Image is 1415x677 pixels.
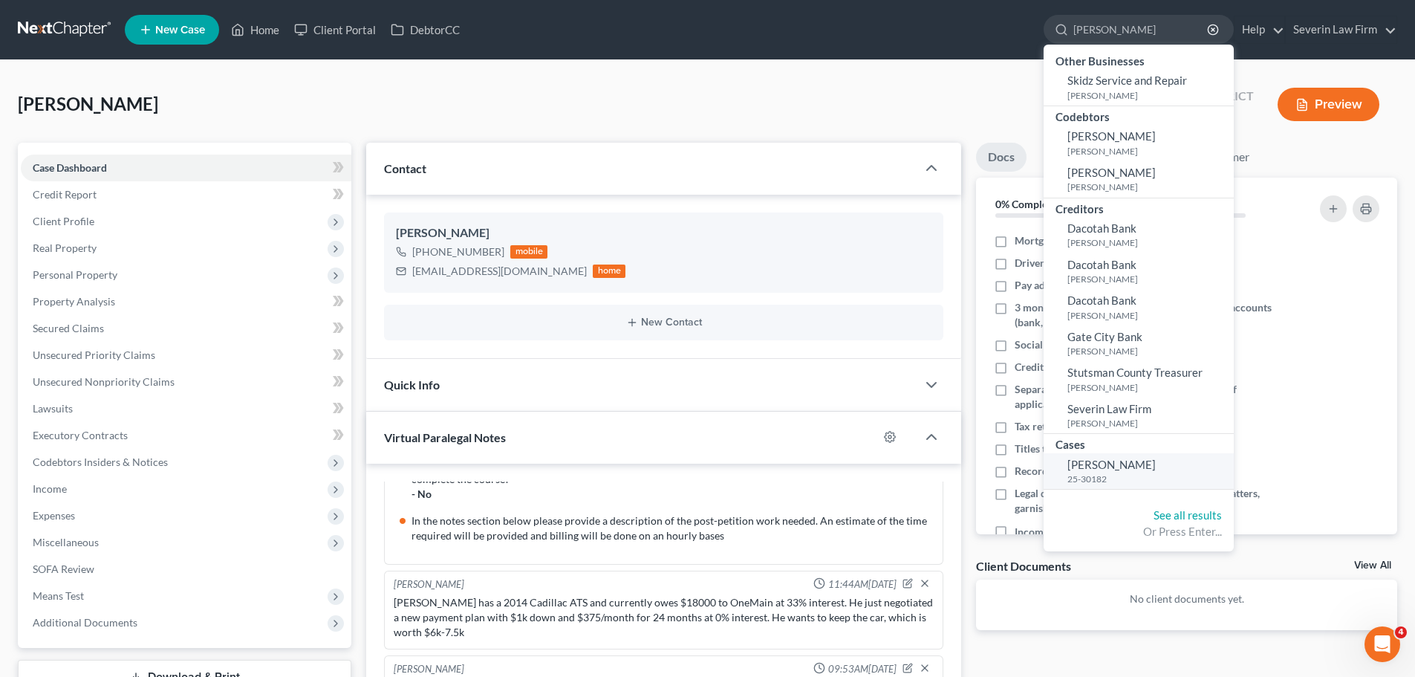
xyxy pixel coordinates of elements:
[394,662,464,677] div: [PERSON_NAME]
[394,577,464,592] div: [PERSON_NAME]
[21,369,351,395] a: Unsecured Nonpriority Claims
[33,161,107,174] span: Case Dashboard
[1044,253,1234,290] a: Dacotah Bank[PERSON_NAME]
[1067,330,1142,343] span: Gate City Bank
[1044,325,1234,362] a: Gate City Bank[PERSON_NAME]
[1044,198,1234,217] div: Creditors
[1044,289,1234,325] a: Dacotah Bank[PERSON_NAME]
[1015,360,1078,375] span: Credit Report
[1073,16,1209,43] input: Search by name...
[1067,74,1187,87] span: Skidz Service and Repair
[21,315,351,342] a: Secured Claims
[21,556,351,583] a: SOFA Review
[1286,16,1396,43] a: Severin Law Firm
[287,16,383,43] a: Client Portal
[155,25,205,36] span: New Case
[383,16,467,43] a: DebtorCC
[33,188,97,201] span: Credit Report
[1067,221,1136,235] span: Dacotah Bank
[1067,366,1203,379] span: Stutsman County Treasurer
[1015,419,1213,434] span: Tax returns (prior 2 years), W2s, 1099s, etc.
[224,16,287,43] a: Home
[1067,345,1230,357] small: [PERSON_NAME]
[1044,106,1234,125] div: Codebtors
[396,317,931,328] button: New Contact
[1278,88,1379,121] button: Preview
[33,349,155,361] span: Unsecured Priority Claims
[1067,417,1230,430] small: [PERSON_NAME]
[1015,300,1279,330] span: 3 months of statements from all open financial accounts (bank, credit union, Venmo, Cash App, etc.)
[33,456,168,468] span: Codebtors Insiders & Notices
[976,558,1071,574] div: Client Documents
[1015,441,1197,456] span: Titles to motor vehicles (or registration)
[33,375,175,388] span: Unsecured Nonpriority Claims
[21,181,351,208] a: Credit Report
[1235,16,1284,43] a: Help
[1208,143,1261,172] a: Timer
[1395,626,1407,638] span: 4
[1044,69,1234,106] a: Skidz Service and Repair[PERSON_NAME]
[1067,145,1230,158] small: [PERSON_NAME]
[1067,129,1156,143] span: [PERSON_NAME]
[1354,560,1391,571] a: View All
[1067,402,1151,415] span: Severin Law Firm
[33,509,75,522] span: Expenses
[1015,233,1197,248] span: Mortgage statement or lease agreement
[1044,398,1234,434] a: Severin Law Firm[PERSON_NAME]
[1055,524,1222,540] div: Or Press Enter...
[1044,434,1234,453] div: Cases
[21,422,351,449] a: Executory Contracts
[1067,473,1230,485] small: 25-30182
[33,295,115,308] span: Property Analysis
[396,224,931,242] div: [PERSON_NAME]
[33,429,128,441] span: Executory Contracts
[18,93,158,114] span: [PERSON_NAME]
[1015,278,1119,293] span: Pay advices (6 months)
[1067,309,1230,322] small: [PERSON_NAME]
[1044,125,1234,161] a: [PERSON_NAME][PERSON_NAME]
[988,592,1385,606] p: No client documents yet.
[33,268,117,281] span: Personal Property
[1067,294,1136,307] span: Dacotah Bank
[1044,51,1234,69] div: Other Businesses
[1067,273,1230,285] small: [PERSON_NAME]
[384,161,426,175] span: Contact
[976,143,1027,172] a: Docs
[412,514,934,543] div: In the notes section below please provide a description of the post-petition work needed. An esti...
[828,577,897,592] span: 11:44AM[DATE]
[33,215,94,227] span: Client Profile
[21,395,351,422] a: Lawsuits
[1044,453,1234,490] a: [PERSON_NAME]25-30182
[1015,464,1223,479] span: Recorded mortgages and deeds (if applicable)
[1154,508,1222,522] a: See all results
[1044,217,1234,253] a: Dacotah Bank[PERSON_NAME]
[384,430,506,444] span: Virtual Paralegal Notes
[1067,236,1230,249] small: [PERSON_NAME]
[384,378,440,392] span: Quick Info
[1067,166,1156,179] span: [PERSON_NAME]
[412,244,504,259] div: [PHONE_NUMBER]
[1067,458,1156,471] span: [PERSON_NAME]
[21,288,351,315] a: Property Analysis
[33,589,84,602] span: Means Test
[412,264,587,279] div: [EMAIL_ADDRESS][DOMAIN_NAME]
[828,662,897,676] span: 09:53AM[DATE]
[593,265,625,278] div: home
[21,342,351,369] a: Unsecured Priority Claims
[1044,361,1234,398] a: Stutsman County Treasurer[PERSON_NAME]
[33,563,94,575] span: SOFA Review
[1044,161,1234,198] a: [PERSON_NAME][PERSON_NAME]
[1364,626,1400,662] iframe: Intercom live chat
[1015,486,1279,516] span: Legal documents regarding lawsuits, custody matters, garnishments, etc.
[21,155,351,181] a: Case Dashboard
[1015,382,1279,412] span: Separation agreements or decrees of divorces (if applicable)
[33,536,99,548] span: Miscellaneous
[1015,337,1232,352] span: Social Security Card(s) or W2 showing full SSN
[1067,181,1230,193] small: [PERSON_NAME]
[510,245,547,259] div: mobile
[995,198,1062,210] strong: 0% Completed
[33,402,73,415] span: Lawsuits
[1015,256,1098,271] span: Driver's License(s)
[1067,258,1136,271] span: Dacotah Bank
[33,616,137,629] span: Additional Documents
